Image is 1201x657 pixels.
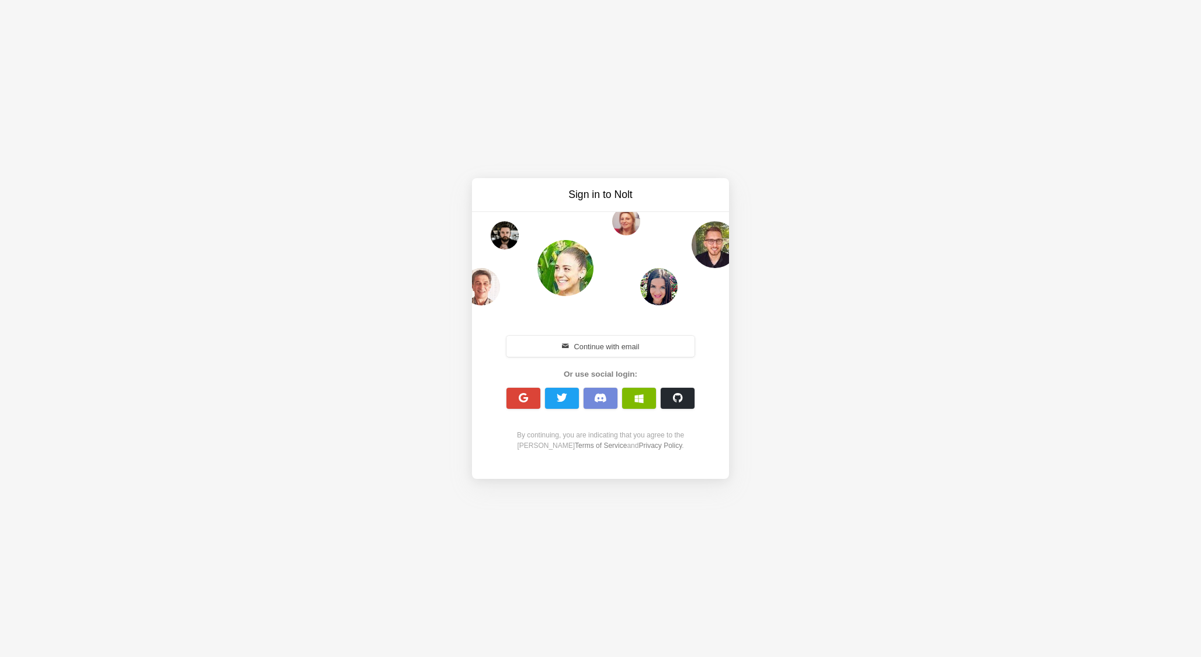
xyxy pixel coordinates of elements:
[575,442,627,450] a: Terms of Service
[506,336,695,357] button: Continue with email
[500,430,701,451] div: By continuing, you are indicating that you agree to the [PERSON_NAME] and .
[500,369,701,380] div: Or use social login:
[638,442,682,450] a: Privacy Policy
[502,187,699,202] h3: Sign in to Nolt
